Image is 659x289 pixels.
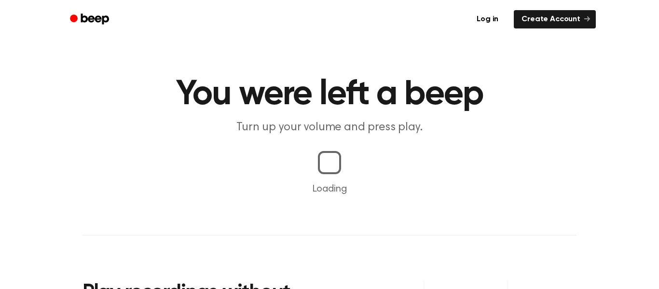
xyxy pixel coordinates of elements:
[63,10,118,29] a: Beep
[12,182,647,196] p: Loading
[144,120,515,136] p: Turn up your volume and press play.
[514,10,596,28] a: Create Account
[82,77,577,112] h1: You were left a beep
[467,8,508,30] a: Log in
